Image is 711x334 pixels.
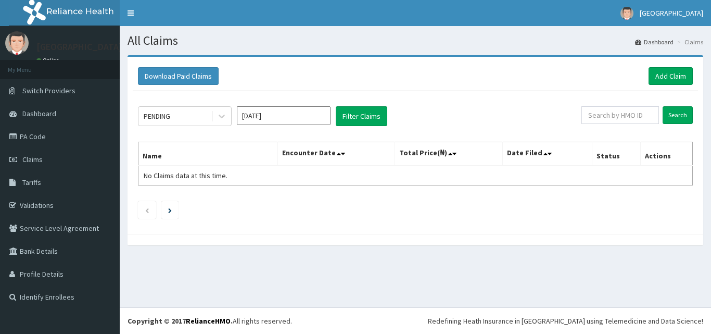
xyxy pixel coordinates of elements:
[592,142,641,166] th: Status
[144,171,227,180] span: No Claims data at this time.
[5,31,29,55] img: User Image
[503,142,592,166] th: Date Filed
[22,86,75,95] span: Switch Providers
[138,142,278,166] th: Name
[428,316,703,326] div: Redefining Heath Insurance in [GEOGRAPHIC_DATA] using Telemedicine and Data Science!
[145,205,149,215] a: Previous page
[128,316,233,326] strong: Copyright © 2017 .
[395,142,503,166] th: Total Price(₦)
[36,57,61,64] a: Online
[640,8,703,18] span: [GEOGRAPHIC_DATA]
[620,7,633,20] img: User Image
[336,106,387,126] button: Filter Claims
[640,142,692,166] th: Actions
[675,38,703,46] li: Claims
[128,34,703,47] h1: All Claims
[649,67,693,85] a: Add Claim
[120,307,711,334] footer: All rights reserved.
[36,42,122,52] p: [GEOGRAPHIC_DATA]
[581,106,659,124] input: Search by HMO ID
[186,316,231,326] a: RelianceHMO
[22,155,43,164] span: Claims
[22,109,56,118] span: Dashboard
[278,142,395,166] th: Encounter Date
[22,178,41,187] span: Tariffs
[663,106,693,124] input: Search
[237,106,331,125] input: Select Month and Year
[168,205,172,215] a: Next page
[144,111,170,121] div: PENDING
[138,67,219,85] button: Download Paid Claims
[635,38,674,46] a: Dashboard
